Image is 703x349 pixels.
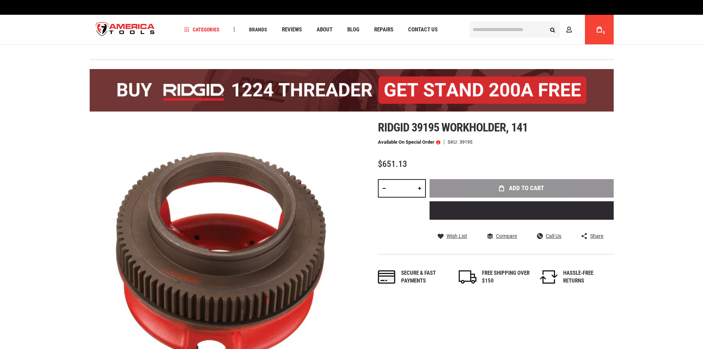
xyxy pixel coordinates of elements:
a: Brands [246,25,270,35]
a: store logo [90,16,161,44]
a: About [313,25,336,35]
a: Reviews [279,25,305,35]
span: $651.13 [378,159,407,169]
a: Repairs [371,25,397,35]
p: Available on Special Order [378,140,440,145]
img: payments [378,270,396,284]
span: Reviews [282,27,302,32]
span: Wish List [447,233,467,239]
span: 0 [603,31,605,35]
span: About [317,27,332,32]
span: Share [590,233,603,239]
div: HASSLE-FREE RETURNS [563,269,611,285]
img: returns [540,270,558,284]
span: Repairs [374,27,393,32]
a: Blog [344,25,363,35]
span: Compare [496,233,517,239]
a: Categories [181,25,223,35]
button: Search [546,23,560,37]
a: Call Us [537,233,561,239]
span: Brands [249,27,267,32]
span: Ridgid 39195 workholder, 141 [378,120,528,134]
div: 39195 [459,140,472,144]
span: Categories [184,27,220,32]
a: Wish List [438,233,467,239]
img: shipping [459,270,476,284]
img: America Tools [90,16,161,44]
strong: SKU [448,140,459,144]
span: Blog [347,27,359,32]
a: 0 [592,15,606,44]
img: BOGO: Buy the RIDGID® 1224 Threader (26092), get the 92467 200A Stand FREE! [90,69,614,112]
a: Compare [487,233,517,239]
a: Contact Us [405,25,441,35]
div: FREE SHIPPING OVER $150 [482,269,530,285]
span: Call Us [546,233,561,239]
span: Contact Us [408,27,438,32]
div: Secure & fast payments [401,269,449,285]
